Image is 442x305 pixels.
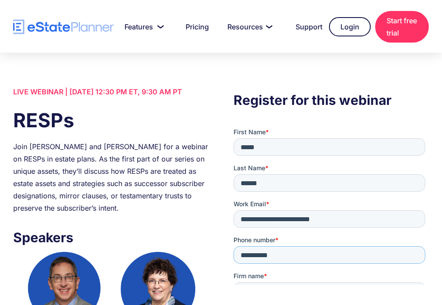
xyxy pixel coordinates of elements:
iframe: Form 0 [234,128,429,285]
a: home [13,19,114,35]
h1: RESPs [13,107,208,134]
div: Join [PERSON_NAME] and [PERSON_NAME] for a webinar on RESPs in estate plans. As the first part of... [13,140,208,214]
a: Resources [217,18,281,36]
h3: Speakers [13,227,208,248]
a: Support [285,18,325,36]
a: Pricing [175,18,212,36]
div: LIVE WEBINAR | [DATE] 12:30 PM ET, 9:30 AM PT [13,86,208,98]
a: Start free trial [375,11,429,43]
a: Login [329,17,371,36]
h3: Register for this webinar [234,90,429,110]
a: Features [114,18,171,36]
